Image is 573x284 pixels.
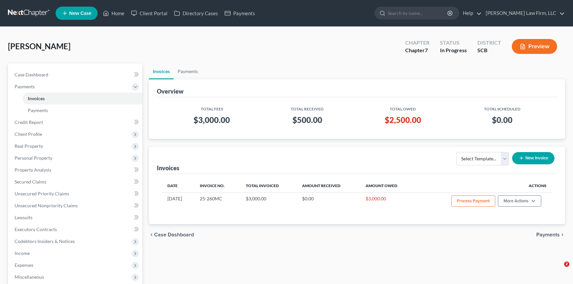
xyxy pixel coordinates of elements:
th: Actions [415,179,552,192]
span: Executory Contracts [15,226,57,232]
span: Property Analysis [15,167,51,173]
a: Invoices [149,63,174,79]
a: Directory Cases [171,7,221,19]
h3: $0.00 [458,115,547,125]
input: Search by name... [388,7,448,19]
td: $3,000.00 [360,192,415,211]
th: Total Scheduled [453,102,552,112]
span: Income [15,250,30,256]
h3: $500.00 [267,115,348,125]
span: Codebtors Insiders & Notices [15,238,75,244]
a: Payments [22,104,142,116]
th: Invoice No. [195,179,240,192]
th: Total Received [261,102,353,112]
button: chevron_left Case Dashboard [149,232,194,237]
h3: $3,000.00 [167,115,256,125]
div: SCB [477,47,501,54]
span: Real Property [15,143,43,149]
span: Secured Claims [15,179,46,184]
td: $0.00 [297,192,360,211]
span: Payments [536,232,560,237]
span: Miscellaneous [15,274,44,280]
a: Unsecured Priority Claims [9,188,142,200]
button: New Invoice [512,152,554,164]
th: Total Owed [353,102,452,112]
td: 25-260MC [195,192,240,211]
a: Secured Claims [9,176,142,188]
div: Overview [157,87,184,95]
a: Case Dashboard [9,69,142,81]
td: [DATE] [162,192,195,211]
span: [PERSON_NAME] [8,41,70,51]
span: Expenses [15,262,33,268]
button: More Actions [498,195,541,207]
th: Date [162,179,195,192]
span: Credit Report [15,119,43,125]
i: chevron_left [149,232,154,237]
th: Total Fees [162,102,261,112]
a: Payments [174,63,202,79]
span: Invoices [28,96,45,101]
div: Status [440,39,467,47]
h3: $2,500.00 [358,115,447,125]
a: Property Analysis [9,164,142,176]
span: Personal Property [15,155,52,161]
a: [PERSON_NAME] Law Firm, LLC [482,7,565,19]
span: Client Profile [15,131,42,137]
a: Home [100,7,128,19]
td: $3,000.00 [241,192,297,211]
span: Lawsuits [15,215,32,220]
span: Unsecured Nonpriority Claims [15,203,78,208]
span: Payments [15,84,35,89]
i: chevron_right [560,232,565,237]
button: Process Payment [451,195,495,207]
a: Client Portal [128,7,171,19]
span: Case Dashboard [15,72,48,77]
th: Total Invoiced [241,179,297,192]
span: Unsecured Priority Claims [15,191,69,196]
a: Help [460,7,482,19]
div: District [477,39,501,47]
span: New Case [69,11,91,16]
a: Lawsuits [9,212,142,223]
a: Invoices [22,93,142,104]
span: 7 [425,47,428,53]
a: Executory Contracts [9,223,142,235]
th: Amount Received [297,179,360,192]
span: 2 [564,262,569,267]
iframe: Intercom live chat [551,262,566,277]
div: Invoices [157,164,179,172]
div: In Progress [440,47,467,54]
a: Credit Report [9,116,142,128]
th: Amount Owed [360,179,415,192]
a: Unsecured Nonpriority Claims [9,200,142,212]
a: Payments [221,7,258,19]
button: Payments chevron_right [536,232,565,237]
span: Payments [28,107,48,113]
span: Case Dashboard [154,232,194,237]
div: Chapter [405,39,429,47]
button: Preview [512,39,557,54]
div: Chapter [405,47,429,54]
